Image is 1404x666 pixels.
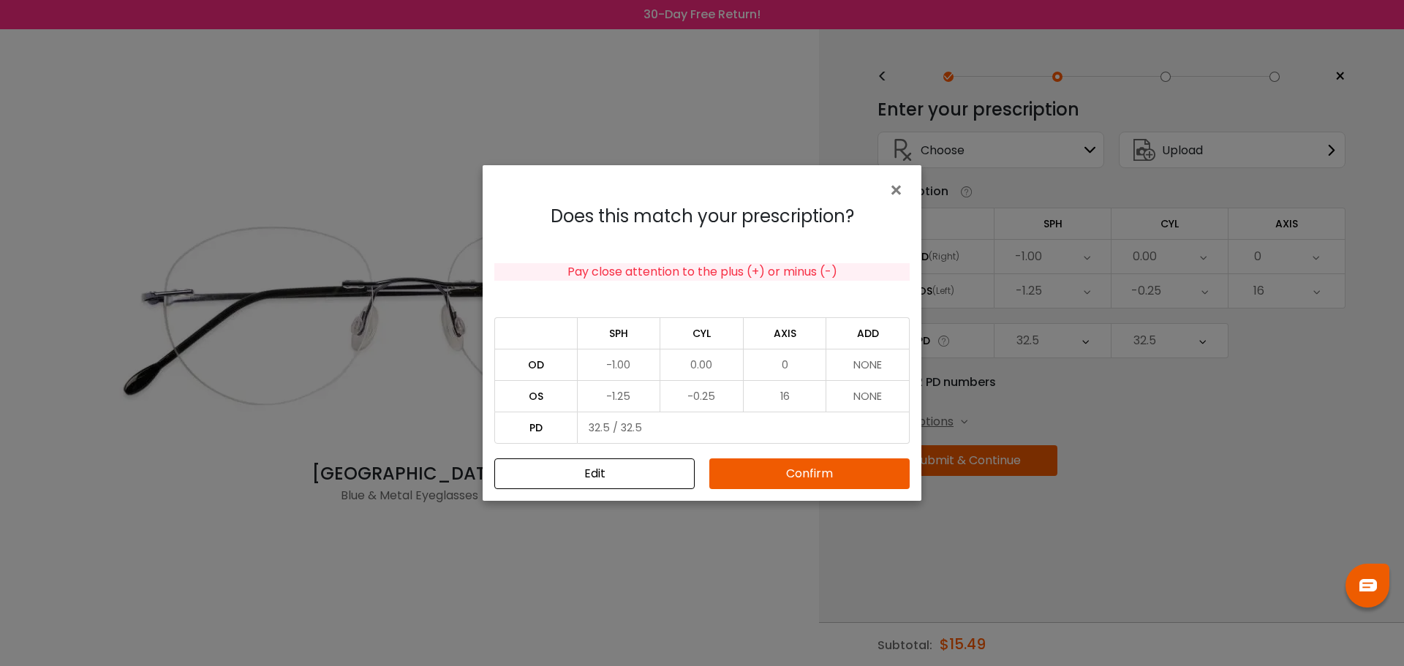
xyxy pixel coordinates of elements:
td: NONE [826,349,910,380]
button: Close [888,177,910,202]
td: 32.5 / 32.5 [578,412,910,444]
td: ADD [826,317,910,349]
button: Confirm [709,458,910,489]
td: NONE [826,380,910,412]
img: chat [1359,579,1377,591]
div: Pay close attention to the plus (+) or minus (-) [494,263,910,281]
h4: Does this match your prescription? [494,206,910,227]
span: × [888,175,910,206]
